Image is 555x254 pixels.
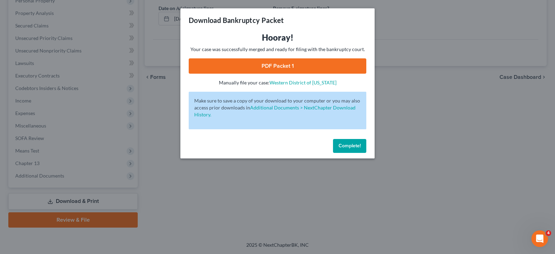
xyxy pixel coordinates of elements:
iframe: Intercom live chat [531,230,548,247]
button: Complete! [333,139,366,153]
a: Additional Documents > NextChapter Download History. [194,105,356,117]
p: Your case was successfully merged and ready for filing with the bankruptcy court. [189,46,366,53]
p: Make sure to save a copy of your download to your computer or you may also access prior downloads in [194,97,361,118]
h3: Hooray! [189,32,366,43]
h3: Download Bankruptcy Packet [189,15,284,25]
span: 4 [546,230,551,236]
a: Western District of [US_STATE] [270,80,336,85]
p: Manually file your case: [189,79,366,86]
span: Complete! [339,143,361,149]
a: PDF Packet 1 [189,58,366,74]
